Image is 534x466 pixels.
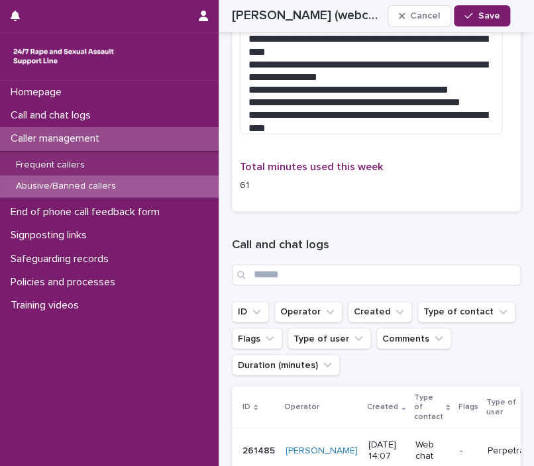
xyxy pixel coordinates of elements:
button: Type of contact [417,301,515,322]
p: Web chat [415,439,449,461]
p: Policies and processes [5,276,126,289]
p: 261485 [242,442,278,456]
p: Caller management [5,132,110,145]
span: Cancel [410,11,440,21]
p: Frequent callers [5,160,95,171]
p: Operator [284,399,319,414]
button: ID [232,301,269,322]
span: Save [478,11,500,21]
p: Homepage [5,86,72,99]
button: Type of user [288,328,371,349]
p: Type of user [486,395,531,419]
p: Signposting links [5,229,97,242]
button: Created [348,301,412,322]
button: Save [454,5,510,26]
button: Cancel [388,5,451,26]
button: Flags [232,328,282,349]
p: Created [367,399,398,414]
p: 61 [240,179,513,193]
img: rhQMoQhaT3yELyF149Cw [11,43,117,70]
p: Type of contact [413,390,443,424]
a: [PERSON_NAME] [286,445,358,456]
p: Training videos [5,299,89,312]
p: End of phone call feedback form [5,206,170,218]
p: Flags [458,399,478,414]
p: [DATE] 14:07 [368,439,404,461]
button: Comments [376,328,451,349]
h2: [PERSON_NAME] (webchat) [232,8,382,23]
h1: Call and chat logs [232,238,521,254]
p: ID [242,399,250,414]
p: Safeguarding records [5,253,119,265]
span: Total minutes used this week [240,162,383,172]
button: Duration (minutes) [232,354,340,375]
p: Call and chat logs [5,109,101,122]
button: Operator [274,301,343,322]
input: Search [232,264,521,285]
p: - [460,445,477,456]
p: Abusive/Banned callers [5,181,127,192]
